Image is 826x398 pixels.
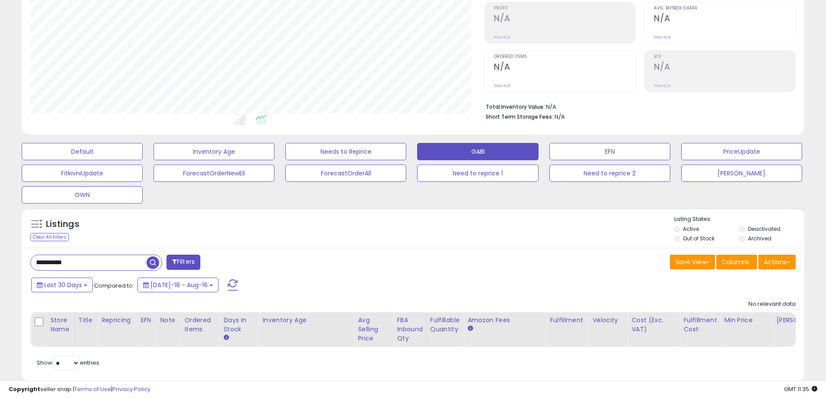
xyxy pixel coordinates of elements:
small: Prev: N/A [654,83,671,88]
button: [DATE]-18 - Aug-16 [137,278,219,292]
button: ForecastOrderAll [285,165,406,182]
button: Columns [716,255,757,269]
label: Out of Stock [683,235,715,242]
span: Avg. Buybox Share [654,6,795,11]
div: EFN [140,316,153,325]
button: Needs to Reprice [285,143,406,160]
span: [DATE]-18 - Aug-16 [150,281,208,289]
b: Short Term Storage Fees: [486,113,553,120]
small: Amazon Fees. [467,325,473,333]
p: Listing States: [674,215,804,223]
div: Cost (Exc. VAT) [631,316,676,334]
b: Total Inventory Value: [486,103,545,110]
button: GABI [417,143,538,160]
button: Save View [670,255,715,269]
div: FBA inbound Qty [397,316,423,343]
button: Need to reprice 1 [417,165,538,182]
label: Archived [748,235,771,242]
h2: N/A [654,62,795,74]
button: Last 30 Days [31,278,93,292]
h2: N/A [494,13,635,25]
button: Default [22,143,143,160]
div: Inventory Age [262,316,350,325]
span: Show: entries [37,359,99,367]
div: Title [78,316,94,325]
small: Prev: N/A [494,35,511,40]
span: Profit [494,6,635,11]
div: Clear All Filters [30,233,69,241]
label: Active [683,225,699,233]
div: Fulfillment Cost [683,316,717,334]
a: Privacy Policy [112,385,150,393]
button: Inventory Age [153,143,274,160]
small: Prev: N/A [654,35,671,40]
div: Days In Stock [223,316,255,334]
button: FitkivniUpdate [22,165,143,182]
div: Min Price [724,316,769,325]
span: Compared to: [94,282,134,290]
button: OWN [22,186,143,204]
a: Terms of Use [74,385,111,393]
div: Fulfillment [550,316,585,325]
small: Days In Stock. [223,334,229,342]
h5: Listings [46,218,79,230]
small: Prev: N/A [494,83,511,88]
div: Avg Selling Price [358,316,389,343]
span: 2025-09-16 11:35 GMT [784,385,817,393]
label: Deactivated [748,225,780,233]
h2: N/A [654,13,795,25]
span: Ordered Items [494,55,635,59]
div: Fulfillable Quantity [430,316,460,334]
strong: Copyright [9,385,40,393]
button: ForecastOrderNewEli [153,165,274,182]
li: N/A [486,101,789,111]
h2: N/A [494,62,635,74]
span: Last 30 Days [44,281,82,289]
div: Store Name [50,316,71,334]
button: PriceUpdate [681,143,802,160]
div: Velocity [592,316,624,325]
span: N/A [555,113,565,121]
button: [PERSON_NAME] [681,165,802,182]
div: Note [160,316,177,325]
button: Need to reprice 2 [549,165,670,182]
div: No relevant data [748,300,796,308]
button: EFN [549,143,670,160]
button: Filters [167,255,200,270]
span: Columns [722,258,749,266]
div: seller snap | | [9,385,150,394]
span: ROI [654,55,795,59]
div: Ordered Items [184,316,216,334]
div: Amazon Fees [467,316,542,325]
button: Actions [758,255,796,269]
div: Repricing [101,316,133,325]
